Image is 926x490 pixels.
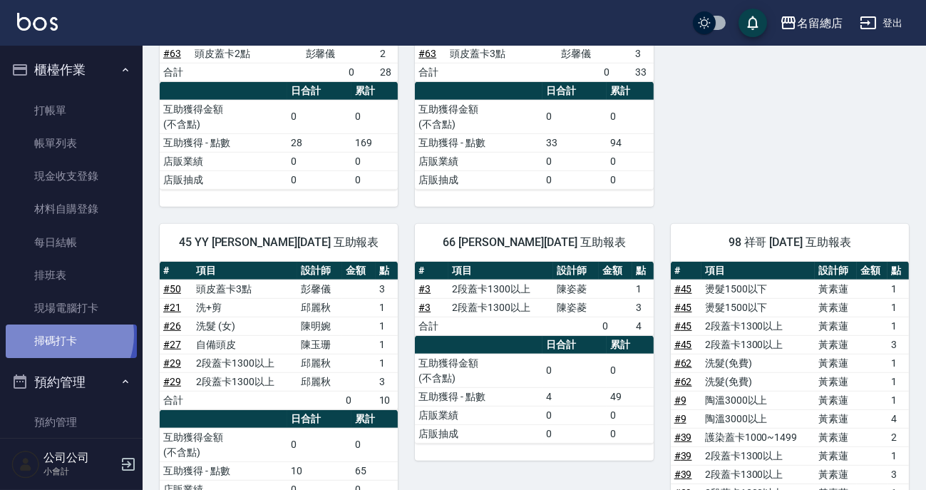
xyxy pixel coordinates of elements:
[287,100,351,133] td: 0
[448,262,553,280] th: 項目
[163,283,181,295] a: #50
[418,302,431,313] a: #3
[542,387,607,406] td: 4
[701,317,815,335] td: 2段蓋卡1300以上
[415,82,653,190] table: a dense table
[688,235,892,250] span: 98 祥哥 [DATE] 互助報表
[701,354,815,372] td: 洗髮(免費)
[857,262,888,280] th: 金額
[297,354,342,372] td: 邱麗秋
[888,280,909,298] td: 1
[542,406,607,424] td: 0
[415,262,653,336] table: a dense table
[342,391,375,409] td: 0
[701,335,815,354] td: 2段蓋卡1300以上
[701,298,815,317] td: 燙髮1500以下
[815,354,857,372] td: 黃素蓮
[674,376,692,387] a: #62
[163,302,181,313] a: #21
[701,446,815,465] td: 2段蓋卡1300以上
[607,354,654,387] td: 0
[177,235,381,250] span: 45 YY [PERSON_NAME][DATE] 互助報表
[607,133,654,152] td: 94
[854,10,909,36] button: 登出
[674,357,692,369] a: #62
[160,428,287,461] td: 互助獲得金額 (不含點)
[376,298,398,317] td: 1
[607,100,654,133] td: 0
[542,82,607,101] th: 日合計
[674,469,692,480] a: #39
[160,100,287,133] td: 互助獲得金額 (不含點)
[160,262,398,410] table: a dense table
[376,63,398,81] td: 28
[163,48,181,59] a: #63
[160,391,192,409] td: 合計
[701,372,815,391] td: 洗髮(免費)
[607,152,654,170] td: 0
[671,262,701,280] th: #
[376,391,398,409] td: 10
[351,100,398,133] td: 0
[302,44,345,63] td: 彭馨儀
[415,170,542,189] td: 店販抽成
[163,320,181,332] a: #26
[345,63,376,81] td: 0
[542,354,607,387] td: 0
[160,170,287,189] td: 店販抽成
[376,280,398,298] td: 3
[160,63,191,81] td: 合計
[888,298,909,317] td: 1
[607,170,654,189] td: 0
[415,152,542,170] td: 店販業績
[43,451,116,465] h5: 公司公司
[287,170,351,189] td: 0
[415,406,542,424] td: 店販業績
[351,428,398,461] td: 0
[888,446,909,465] td: 1
[888,409,909,428] td: 4
[6,160,137,193] a: 現金收支登錄
[163,376,181,387] a: #29
[160,461,287,480] td: 互助獲得 - 點數
[607,406,654,424] td: 0
[446,44,557,63] td: 頭皮蓋卡3點
[448,298,553,317] td: 2段蓋卡1300以上
[542,152,607,170] td: 0
[815,335,857,354] td: 黃素蓮
[376,317,398,335] td: 1
[11,450,40,479] img: Person
[415,63,446,81] td: 合計
[297,372,342,391] td: 邱麗秋
[815,280,857,298] td: 黃素蓮
[815,446,857,465] td: 黃素蓮
[701,391,815,409] td: 陶溫3000以上
[888,335,909,354] td: 3
[376,44,398,63] td: 2
[6,325,137,357] a: 掃碼打卡
[815,409,857,428] td: 黃素蓮
[553,280,599,298] td: 陳姿菱
[632,317,654,335] td: 4
[674,413,686,424] a: #9
[192,372,297,391] td: 2段蓋卡1300以上
[701,262,815,280] th: 項目
[6,259,137,292] a: 排班表
[418,283,431,295] a: #3
[415,100,542,133] td: 互助獲得金額 (不含點)
[297,280,342,298] td: 彭馨儀
[6,406,137,439] a: 預約管理
[163,339,181,350] a: #27
[192,335,297,354] td: 自備頭皮
[888,372,909,391] td: 1
[351,170,398,189] td: 0
[191,44,302,63] td: 頭皮蓋卡2點
[815,372,857,391] td: 黃素蓮
[6,226,137,259] a: 每日結帳
[6,364,137,401] button: 預約管理
[297,335,342,354] td: 陳玉珊
[351,152,398,170] td: 0
[415,424,542,443] td: 店販抽成
[701,280,815,298] td: 燙髮1500以下
[815,298,857,317] td: 黃素蓮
